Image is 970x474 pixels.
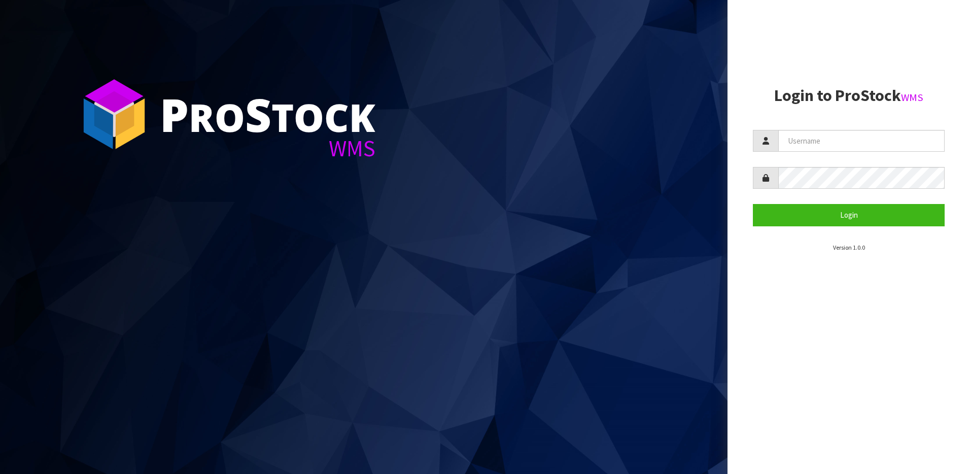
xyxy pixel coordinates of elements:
input: Username [778,130,945,152]
small: Version 1.0.0 [833,244,865,251]
div: ro tock [160,91,375,137]
small: WMS [901,91,923,104]
span: P [160,83,189,145]
div: WMS [160,137,375,160]
img: ProStock Cube [76,76,152,152]
span: S [245,83,271,145]
button: Login [753,204,945,226]
h2: Login to ProStock [753,87,945,105]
